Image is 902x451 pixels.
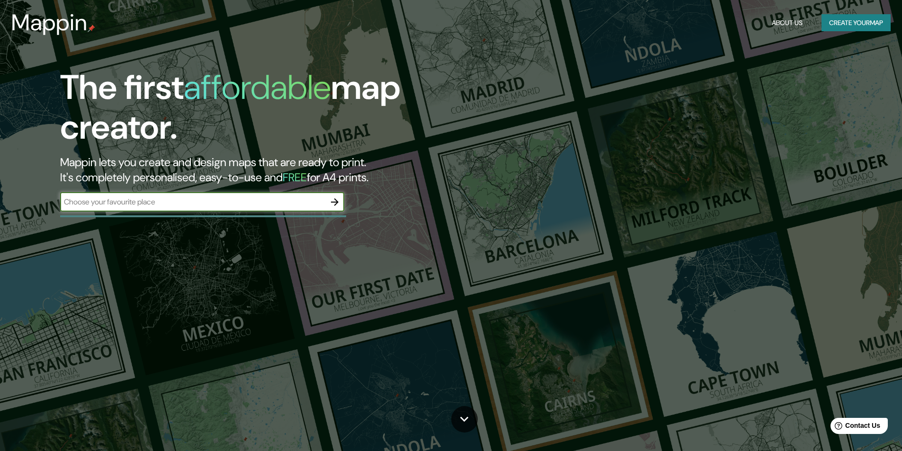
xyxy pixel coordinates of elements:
[60,155,511,185] h2: Mappin lets you create and design maps that are ready to print. It's completely personalised, eas...
[768,14,806,32] button: About Us
[822,14,891,32] button: Create yourmap
[60,196,325,207] input: Choose your favourite place
[11,9,88,36] h3: Mappin
[283,170,307,185] h5: FREE
[184,65,331,109] h1: affordable
[88,25,95,32] img: mappin-pin
[818,414,892,441] iframe: Help widget launcher
[60,68,511,155] h1: The first map creator.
